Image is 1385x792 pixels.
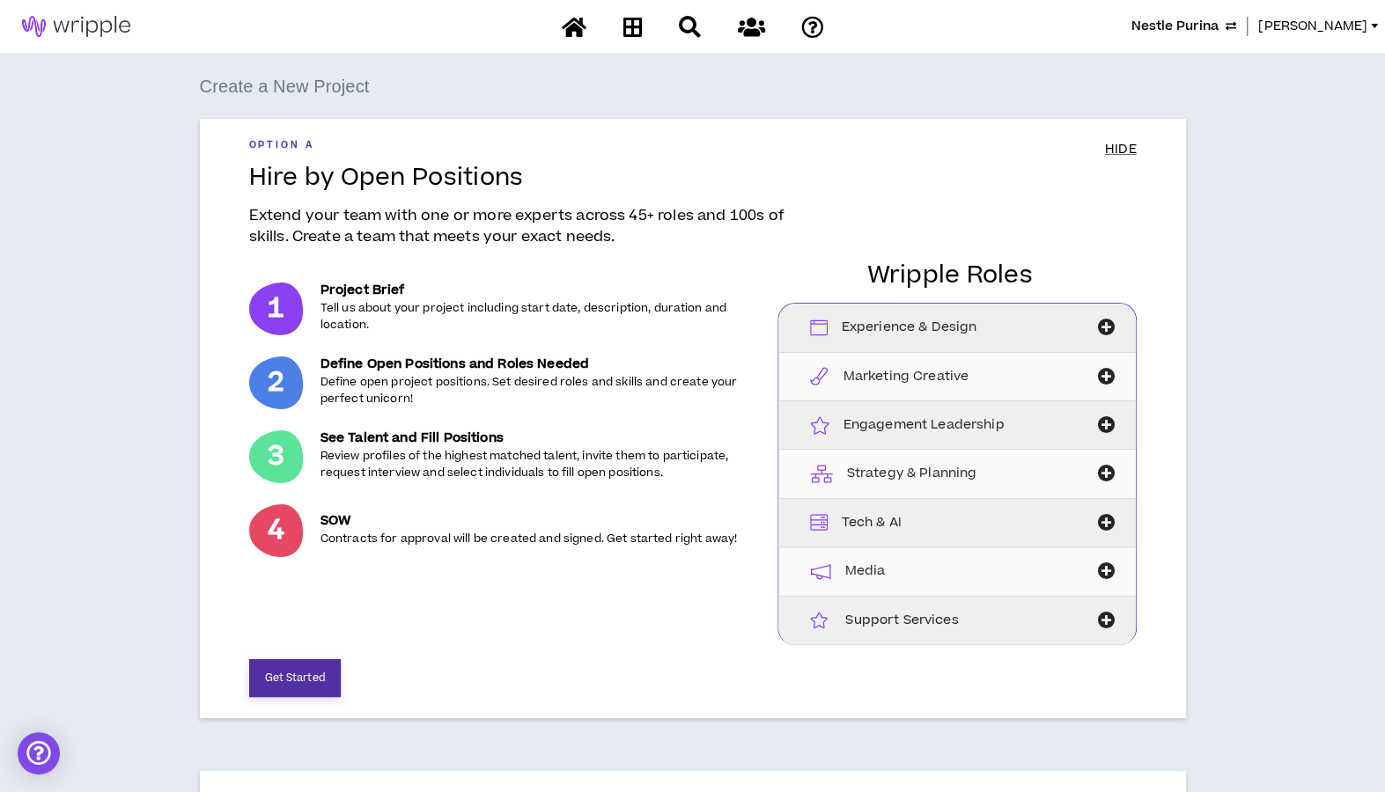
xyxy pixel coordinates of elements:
[845,561,886,581] span: Media
[847,464,977,483] span: Strategy & Planning
[1131,17,1219,36] span: Nestle Purina
[320,357,749,372] h5: Define Open Positions and Roles Needed
[320,374,749,407] p: Define open project positions. Set desired roles and skills and create your perfect unicorn!
[249,282,303,335] p: 1
[1131,17,1236,36] button: Nestle Purina
[18,732,60,774] div: Open Intercom Messenger
[1105,140,1137,164] a: HIDE
[200,72,1186,100] div: Create a New Project
[320,514,737,529] h5: SOW
[845,611,958,630] span: Support Services
[320,448,749,481] p: Review profiles of the highest matched talent, invite them to participate, request interview and ...
[320,531,737,547] p: Contracts for approval will be created and signed. Get started right away!
[1105,140,1137,158] span: HIDE
[844,367,969,386] span: Marketing Creative
[842,318,977,337] span: Experience & Design
[320,431,749,446] h5: See Talent and Fill Positions
[249,504,303,557] p: 4
[249,140,314,150] h5: Option A
[842,513,902,532] span: Tech & AI
[844,415,1005,435] span: Engagement Leadership
[320,283,749,298] h5: Project Brief
[1258,17,1367,36] span: [PERSON_NAME]
[249,659,341,697] button: Get Started
[249,430,303,483] p: 3
[249,356,303,409] p: 2
[777,261,1123,289] h1: Wripple Roles
[320,300,749,334] p: Tell us about your project including start date, description, duration and location.
[249,164,1137,191] h1: Hire by Open Positions
[249,205,821,247] p: Extend your team with one or more experts across 45+ roles and 100s of skills. Create a team that...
